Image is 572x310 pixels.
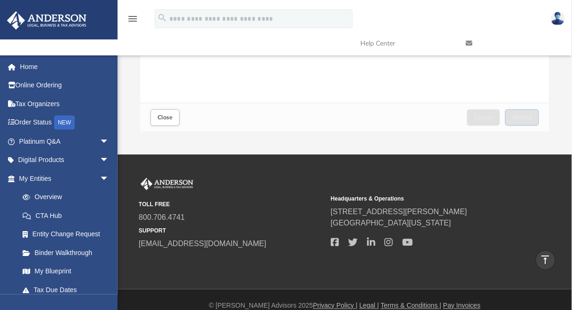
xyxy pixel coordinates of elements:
[313,302,358,310] a: Privacy Policy |
[7,76,123,95] a: Online Ordering
[443,302,480,310] a: Pay Invoices
[139,226,324,235] small: SUPPORT
[331,219,451,227] a: [GEOGRAPHIC_DATA][US_STATE]
[139,200,324,209] small: TOLL FREE
[353,25,459,62] a: Help Center
[139,178,195,190] img: Anderson Advisors Platinum Portal
[139,240,266,248] a: [EMAIL_ADDRESS][DOMAIN_NAME]
[7,151,123,170] a: Digital Productsarrow_drop_down
[100,151,119,170] span: arrow_drop_down
[158,115,173,120] span: Close
[54,116,75,130] div: NEW
[13,188,123,207] a: Overview
[381,302,442,310] a: Terms & Conditions |
[331,194,516,203] small: Headquarters & Operations
[551,12,565,25] img: User Pic
[467,109,500,126] button: Cancel
[512,115,532,120] span: Upload
[536,250,556,270] a: vertical_align_top
[4,11,89,30] img: Anderson Advisors Platinum Portal
[474,115,493,120] span: Cancel
[7,94,123,113] a: Tax Organizers
[13,225,123,244] a: Entity Change Request
[7,113,123,132] a: Order StatusNEW
[540,254,551,265] i: vertical_align_top
[13,280,123,299] a: Tax Due Dates
[7,132,123,151] a: Platinum Q&Aarrow_drop_down
[505,109,539,126] button: Upload
[7,57,123,76] a: Home
[331,208,467,216] a: [STREET_ADDRESS][PERSON_NAME]
[139,213,185,221] a: 800.706.4741
[151,109,180,126] button: Close
[13,206,123,225] a: CTA Hub
[13,262,119,281] a: My Blueprint
[157,13,167,23] i: search
[359,302,379,310] a: Legal |
[100,169,119,188] span: arrow_drop_down
[7,169,123,188] a: My Entitiesarrow_drop_down
[127,13,138,24] i: menu
[13,243,123,262] a: Binder Walkthrough
[127,18,138,24] a: menu
[100,132,119,151] span: arrow_drop_down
